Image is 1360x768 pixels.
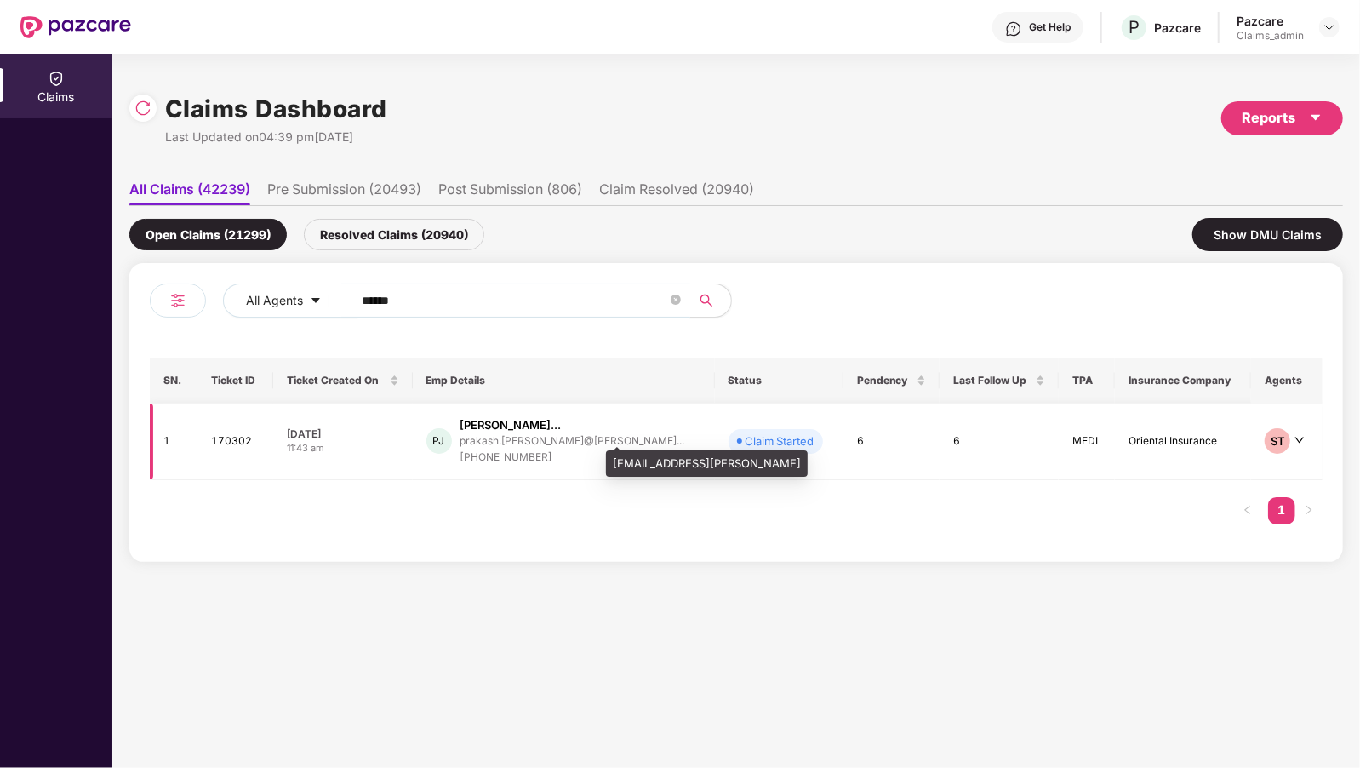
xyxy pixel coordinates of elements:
[599,181,754,205] li: Claim Resolved (20940)
[1243,505,1253,515] span: left
[857,374,913,387] span: Pendency
[1059,358,1115,404] th: TPA
[1154,20,1201,36] div: Pazcare
[1237,13,1304,29] div: Pazcare
[1251,358,1323,404] th: Agents
[606,450,808,478] div: [EMAIL_ADDRESS][PERSON_NAME]
[413,358,715,404] th: Emp Details
[287,441,399,456] div: 11:43 am
[1234,497,1261,524] li: Previous Page
[165,90,387,128] h1: Claims Dashboard
[310,295,322,308] span: caret-down
[129,181,250,205] li: All Claims (42239)
[843,358,940,404] th: Pendency
[1295,497,1323,524] li: Next Page
[1129,17,1140,37] span: P
[48,70,65,87] img: svg+xml;base64,PHN2ZyBpZD0iQ2xhaW0iIHhtbG5zPSJodHRwOi8vd3d3LnczLm9yZy8yMDAwL3N2ZyIgd2lkdGg9IjIwIi...
[1237,29,1304,43] div: Claims_admin
[150,404,197,480] td: 1
[671,293,681,309] span: close-circle
[1265,428,1290,454] div: ST
[246,291,303,310] span: All Agents
[1115,358,1252,404] th: Insurance Company
[197,358,273,404] th: Ticket ID
[843,404,940,480] td: 6
[1115,404,1252,480] td: Oriental Insurance
[1005,20,1022,37] img: svg+xml;base64,PHN2ZyBpZD0iSGVscC0zMngzMiIgeG1sbnM9Imh0dHA6Ly93d3cudzMub3JnLzIwMDAvc3ZnIiB3aWR0aD...
[1304,505,1314,515] span: right
[1234,497,1261,524] button: left
[150,358,197,404] th: SN.
[1192,218,1343,251] div: Show DMU Claims
[671,295,681,305] span: close-circle
[940,404,1060,480] td: 6
[1059,404,1115,480] td: MEDI
[426,428,452,454] div: PJ
[129,219,287,250] div: Open Claims (21299)
[197,404,273,480] td: 170302
[689,284,732,318] button: search
[223,284,358,318] button: All Agentscaret-down
[1309,111,1323,124] span: caret-down
[460,417,562,433] div: [PERSON_NAME]...
[304,219,484,250] div: Resolved Claims (20940)
[287,374,386,387] span: Ticket Created On
[715,358,843,404] th: Status
[273,358,413,404] th: Ticket Created On
[1029,20,1071,34] div: Get Help
[746,433,814,450] div: Claim Started
[1323,20,1336,34] img: svg+xml;base64,PHN2ZyBpZD0iRHJvcGRvd24tMzJ4MzIiIHhtbG5zPSJodHRwOi8vd3d3LnczLm9yZy8yMDAwL3N2ZyIgd2...
[438,181,582,205] li: Post Submission (806)
[20,16,131,38] img: New Pazcare Logo
[460,450,685,466] div: [PHONE_NUMBER]
[168,290,188,311] img: svg+xml;base64,PHN2ZyB4bWxucz0iaHR0cDovL3d3dy53My5vcmcvMjAwMC9zdmciIHdpZHRoPSIyNCIgaGVpZ2h0PSIyNC...
[940,358,1060,404] th: Last Follow Up
[287,427,399,441] div: [DATE]
[165,128,387,146] div: Last Updated on 04:39 pm[DATE]
[1242,107,1323,129] div: Reports
[1268,497,1295,524] li: 1
[460,435,685,446] div: prakash.[PERSON_NAME]@[PERSON_NAME]...
[1268,497,1295,523] a: 1
[267,181,421,205] li: Pre Submission (20493)
[689,294,723,307] span: search
[1295,497,1323,524] button: right
[953,374,1033,387] span: Last Follow Up
[1294,435,1305,445] span: down
[134,100,151,117] img: svg+xml;base64,PHN2ZyBpZD0iUmVsb2FkLTMyeDMyIiB4bWxucz0iaHR0cDovL3d3dy53My5vcmcvMjAwMC9zdmciIHdpZH...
